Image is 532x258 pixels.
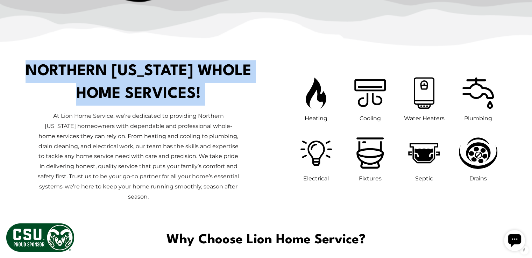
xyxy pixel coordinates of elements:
a: Septic [405,134,443,184]
p: At Lion Home Service, we’re dedicated to providing Northern [US_STATE] homeowners with dependable... [38,111,239,202]
span: Drains [469,175,487,182]
span: Fixtures [359,175,382,182]
div: Open chat widget [3,3,24,24]
span: Cooling [360,115,381,122]
a: Cooling [351,74,389,123]
span: Plumbing [464,115,492,122]
span: Heating [305,115,327,122]
img: CSU Sponsor Badge [5,222,75,253]
span: Electrical [303,175,329,182]
a: Water Heaters [404,74,444,123]
span: Septic [415,175,433,182]
span: Why Choose Lion Home Service? [6,230,526,251]
a: Fixtures [353,134,388,184]
a: Heating [302,74,330,123]
a: Electrical [297,134,335,184]
a: Drains [455,134,501,184]
h1: Northern [US_STATE] Whole Home Services! [25,60,252,106]
span: Water Heaters [404,115,444,122]
a: Plumbing [459,74,497,123]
